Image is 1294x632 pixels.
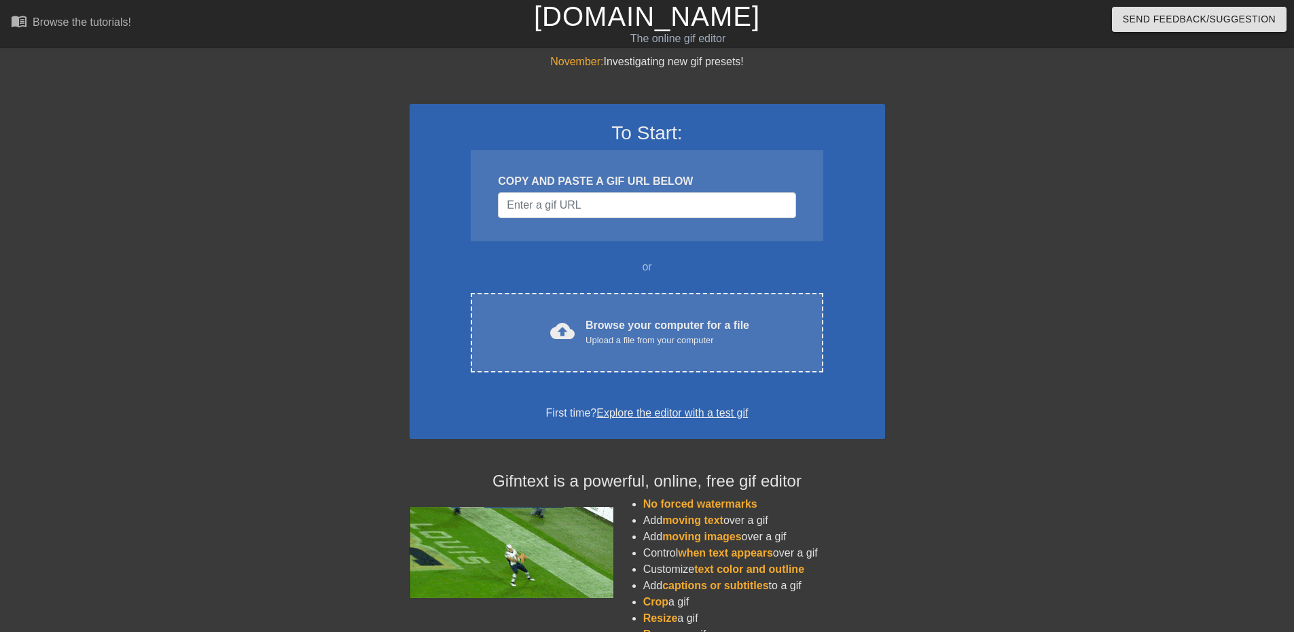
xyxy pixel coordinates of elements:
[427,405,867,421] div: First time?
[410,472,885,491] h4: Gifntext is a powerful, online, free gif editor
[643,578,885,594] li: Add to a gif
[498,173,795,190] div: COPY AND PASTE A GIF URL BELOW
[534,1,760,31] a: [DOMAIN_NAME]
[643,594,885,610] li: a gif
[662,514,723,526] span: moving text
[445,259,850,275] div: or
[643,596,668,608] span: Crop
[643,545,885,561] li: Control over a gif
[1112,7,1287,32] button: Send Feedback/Suggestion
[11,13,131,34] a: Browse the tutorials!
[410,54,885,70] div: Investigating new gif presets!
[438,31,918,47] div: The online gif editor
[662,580,768,591] span: captions or subtitles
[586,334,749,347] div: Upload a file from your computer
[643,512,885,529] li: Add over a gif
[586,317,749,347] div: Browse your computer for a file
[662,531,741,542] span: moving images
[643,529,885,545] li: Add over a gif
[427,122,867,145] h3: To Start:
[1123,11,1276,28] span: Send Feedback/Suggestion
[550,319,575,343] span: cloud_upload
[33,16,131,28] div: Browse the tutorials!
[11,13,27,29] span: menu_book
[410,507,613,598] img: football_small.gif
[498,192,795,218] input: Username
[643,610,885,627] li: a gif
[643,612,678,624] span: Resize
[678,547,773,559] span: when text appears
[643,498,757,510] span: No forced watermarks
[643,561,885,578] li: Customize
[596,407,748,419] a: Explore the editor with a test gif
[694,563,804,575] span: text color and outline
[550,56,603,67] span: November:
